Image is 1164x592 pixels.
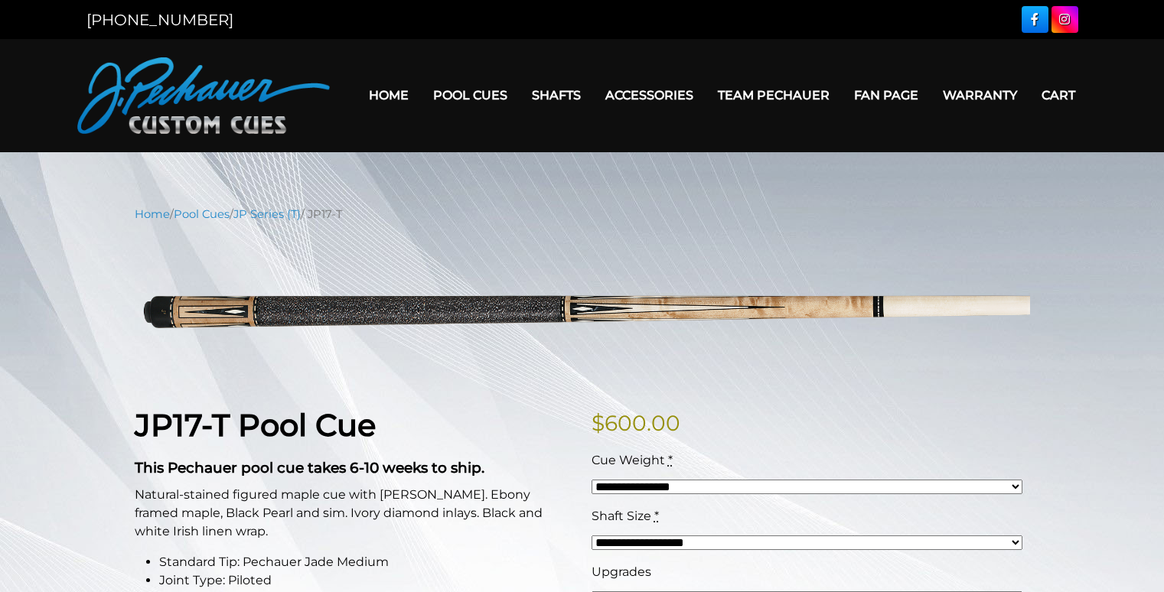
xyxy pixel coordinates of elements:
a: JP Series (T) [233,207,301,221]
bdi: 600.00 [592,410,680,436]
img: jp17-T.png [135,234,1030,383]
span: $ [592,410,605,436]
span: Upgrades [592,564,651,579]
a: Accessories [593,76,706,115]
a: Pool Cues [421,76,520,115]
a: Warranty [931,76,1029,115]
a: Shafts [520,76,593,115]
strong: JP17-T Pool Cue [135,406,376,444]
a: Home [357,76,421,115]
a: [PHONE_NUMBER] [86,11,233,29]
abbr: required [668,453,673,467]
span: Cue Weight [592,453,665,467]
a: Cart [1029,76,1087,115]
p: Natural-stained figured maple cue with [PERSON_NAME]. Ebony framed maple, Black Pearl and sim. Iv... [135,486,573,541]
a: Home [135,207,170,221]
a: Team Pechauer [706,76,842,115]
li: Joint Type: Piloted [159,571,573,590]
li: Standard Tip: Pechauer Jade Medium [159,553,573,571]
abbr: required [654,509,659,523]
nav: Breadcrumb [135,206,1030,223]
a: Fan Page [842,76,931,115]
a: Pool Cues [174,207,230,221]
strong: This Pechauer pool cue takes 6-10 weeks to ship. [135,459,484,477]
img: Pechauer Custom Cues [77,57,330,134]
span: Shaft Size [592,509,651,523]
